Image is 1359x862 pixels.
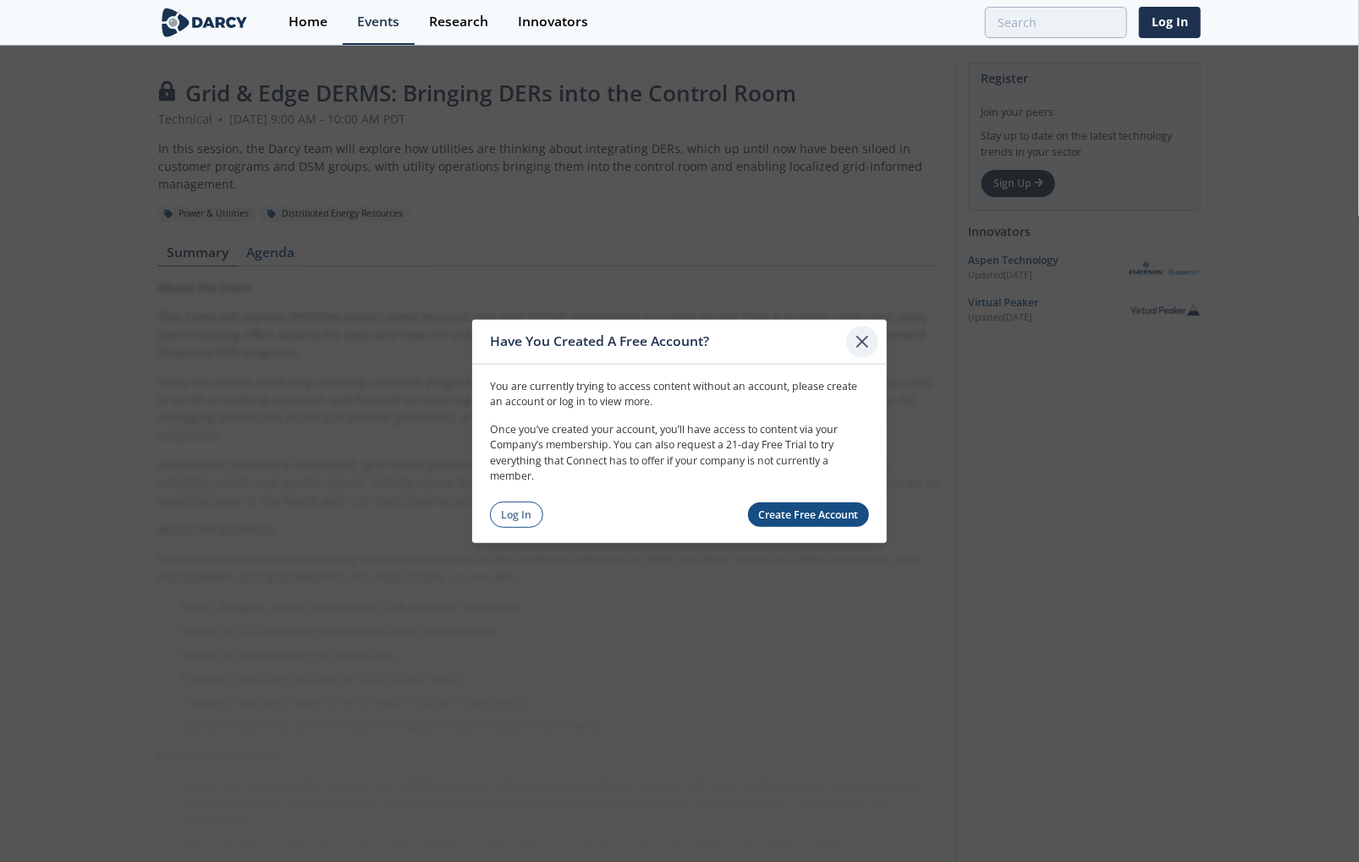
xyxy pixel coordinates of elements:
input: Advanced Search [985,7,1127,38]
div: Events [357,15,399,29]
a: Log In [490,502,543,528]
div: Have You Created A Free Account? [490,326,846,358]
div: Home [289,15,327,29]
a: Log In [1139,7,1201,38]
img: logo-wide.svg [158,8,250,37]
p: Once you’ve created your account, you’ll have access to content via your Company’s membership. Yo... [490,422,869,485]
a: Create Free Account [748,502,870,527]
div: Innovators [518,15,588,29]
div: Research [429,15,488,29]
p: You are currently trying to access content without an account, please create an account or log in... [490,379,869,410]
